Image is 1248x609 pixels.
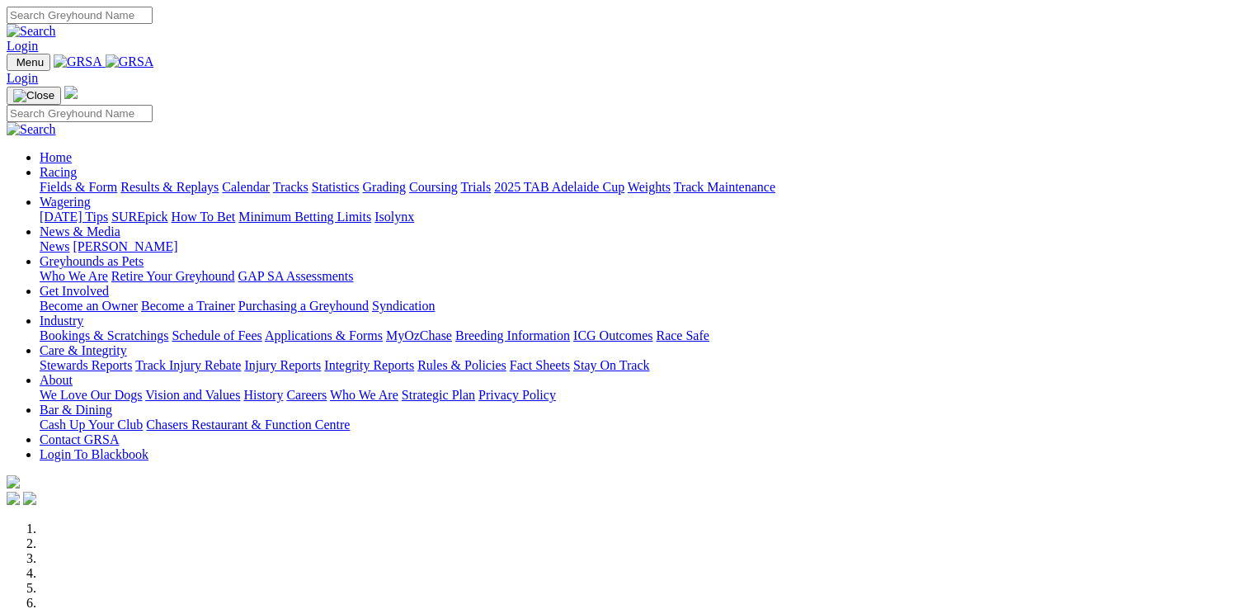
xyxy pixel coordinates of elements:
[64,86,78,99] img: logo-grsa-white.png
[40,403,112,417] a: Bar & Dining
[120,180,219,194] a: Results & Replays
[7,87,61,105] button: Toggle navigation
[265,328,383,342] a: Applications & Forms
[40,269,108,283] a: Who We Are
[40,328,168,342] a: Bookings & Scratchings
[54,54,102,69] img: GRSA
[40,180,117,194] a: Fields & Form
[111,269,235,283] a: Retire Your Greyhound
[455,328,570,342] a: Breeding Information
[494,180,624,194] a: 2025 TAB Adelaide Cup
[674,180,775,194] a: Track Maintenance
[374,210,414,224] a: Isolynx
[7,39,38,53] a: Login
[40,418,1241,432] div: Bar & Dining
[656,328,709,342] a: Race Safe
[40,432,119,446] a: Contact GRSA
[402,388,475,402] a: Strategic Plan
[372,299,435,313] a: Syndication
[244,358,321,372] a: Injury Reports
[13,89,54,102] img: Close
[172,210,236,224] a: How To Bet
[243,388,283,402] a: History
[40,299,138,313] a: Become an Owner
[312,180,360,194] a: Statistics
[7,71,38,85] a: Login
[40,239,1241,254] div: News & Media
[7,475,20,489] img: logo-grsa-white.png
[286,388,327,402] a: Careers
[40,195,91,209] a: Wagering
[40,328,1241,343] div: Industry
[417,358,506,372] a: Rules & Policies
[40,388,1241,403] div: About
[40,254,144,268] a: Greyhounds as Pets
[40,418,143,432] a: Cash Up Your Club
[238,210,371,224] a: Minimum Betting Limits
[510,358,570,372] a: Fact Sheets
[573,358,649,372] a: Stay On Track
[573,328,652,342] a: ICG Outcomes
[7,492,20,505] img: facebook.svg
[40,150,72,164] a: Home
[40,210,1241,224] div: Wagering
[40,388,142,402] a: We Love Our Dogs
[460,180,491,194] a: Trials
[330,388,398,402] a: Who We Are
[40,180,1241,195] div: Racing
[7,7,153,24] input: Search
[40,284,109,298] a: Get Involved
[363,180,406,194] a: Grading
[628,180,671,194] a: Weights
[7,24,56,39] img: Search
[23,492,36,505] img: twitter.svg
[238,299,369,313] a: Purchasing a Greyhound
[478,388,556,402] a: Privacy Policy
[40,299,1241,314] div: Get Involved
[7,105,153,122] input: Search
[40,165,77,179] a: Racing
[7,54,50,71] button: Toggle navigation
[40,358,1241,373] div: Care & Integrity
[141,299,235,313] a: Become a Trainer
[386,328,452,342] a: MyOzChase
[106,54,154,69] img: GRSA
[172,328,261,342] a: Schedule of Fees
[7,122,56,137] img: Search
[324,358,414,372] a: Integrity Reports
[40,314,83,328] a: Industry
[273,180,308,194] a: Tracks
[40,358,132,372] a: Stewards Reports
[40,210,108,224] a: [DATE] Tips
[409,180,458,194] a: Coursing
[146,418,350,432] a: Chasers Restaurant & Function Centre
[40,343,127,357] a: Care & Integrity
[73,239,177,253] a: [PERSON_NAME]
[135,358,241,372] a: Track Injury Rebate
[40,239,69,253] a: News
[16,56,44,68] span: Menu
[238,269,354,283] a: GAP SA Assessments
[111,210,167,224] a: SUREpick
[40,269,1241,284] div: Greyhounds as Pets
[40,447,148,461] a: Login To Blackbook
[145,388,240,402] a: Vision and Values
[222,180,270,194] a: Calendar
[40,373,73,387] a: About
[40,224,120,238] a: News & Media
